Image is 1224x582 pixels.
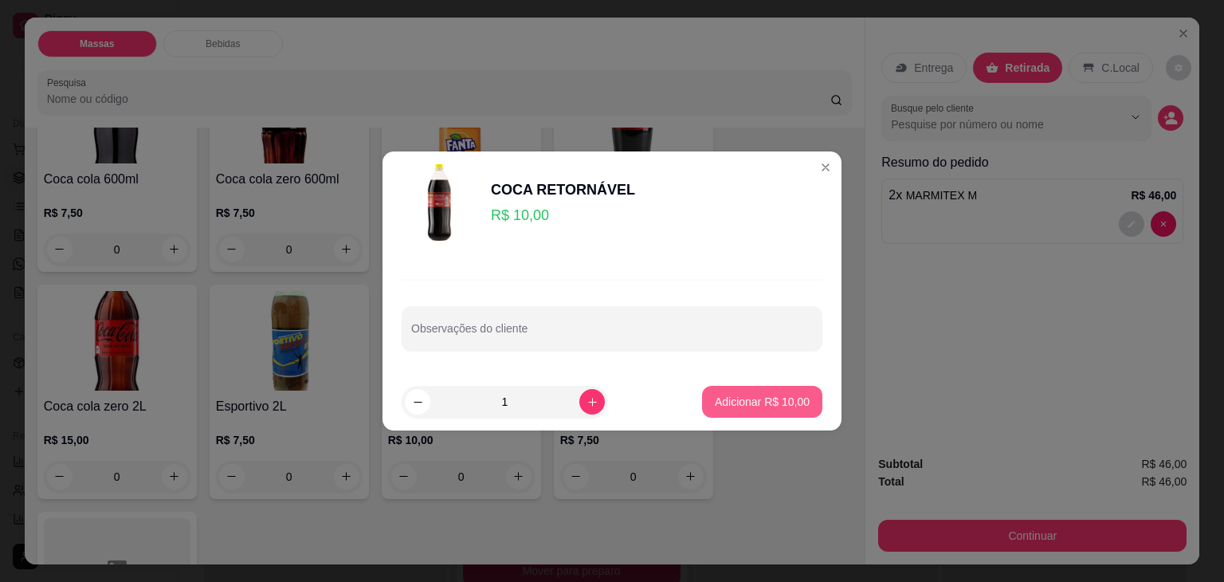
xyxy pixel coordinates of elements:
div: COCA RETORNÁVEL [491,179,635,201]
p: Adicionar R$ 10,00 [715,394,810,410]
button: decrease-product-quantity [405,389,430,415]
input: Observações do cliente [411,327,813,343]
button: Adicionar R$ 10,00 [702,386,822,418]
button: increase-product-quantity [579,389,605,415]
button: Close [813,155,838,180]
img: product-image [402,164,481,244]
p: R$ 10,00 [491,204,635,226]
